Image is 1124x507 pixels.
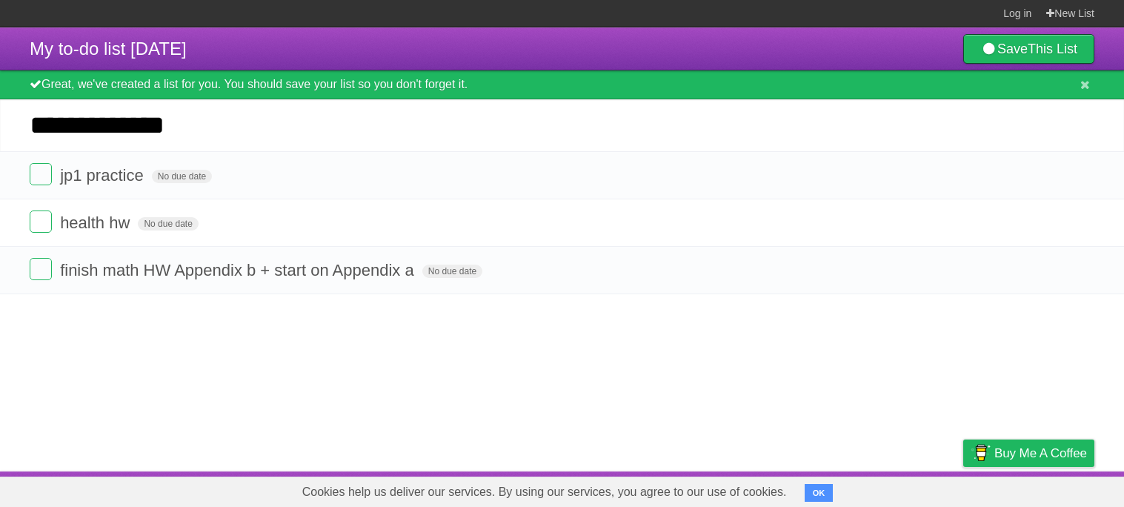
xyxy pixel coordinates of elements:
[963,440,1094,467] a: Buy me a coffee
[30,163,52,185] label: Done
[287,477,802,507] span: Cookies help us deliver our services. By using our services, you agree to our use of cookies.
[766,475,797,503] a: About
[152,170,212,183] span: No due date
[971,440,991,465] img: Buy me a coffee
[944,475,982,503] a: Privacy
[815,475,875,503] a: Developers
[1001,475,1094,503] a: Suggest a feature
[30,211,52,233] label: Done
[60,213,133,232] span: health hw
[422,265,482,278] span: No due date
[30,39,187,59] span: My to-do list [DATE]
[60,166,147,185] span: jp1 practice
[894,475,926,503] a: Terms
[963,34,1094,64] a: SaveThis List
[1028,42,1077,56] b: This List
[138,217,198,231] span: No due date
[994,440,1087,466] span: Buy me a coffee
[30,258,52,280] label: Done
[805,484,834,502] button: OK
[60,261,418,279] span: finish math HW Appendix b + start on Appendix a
